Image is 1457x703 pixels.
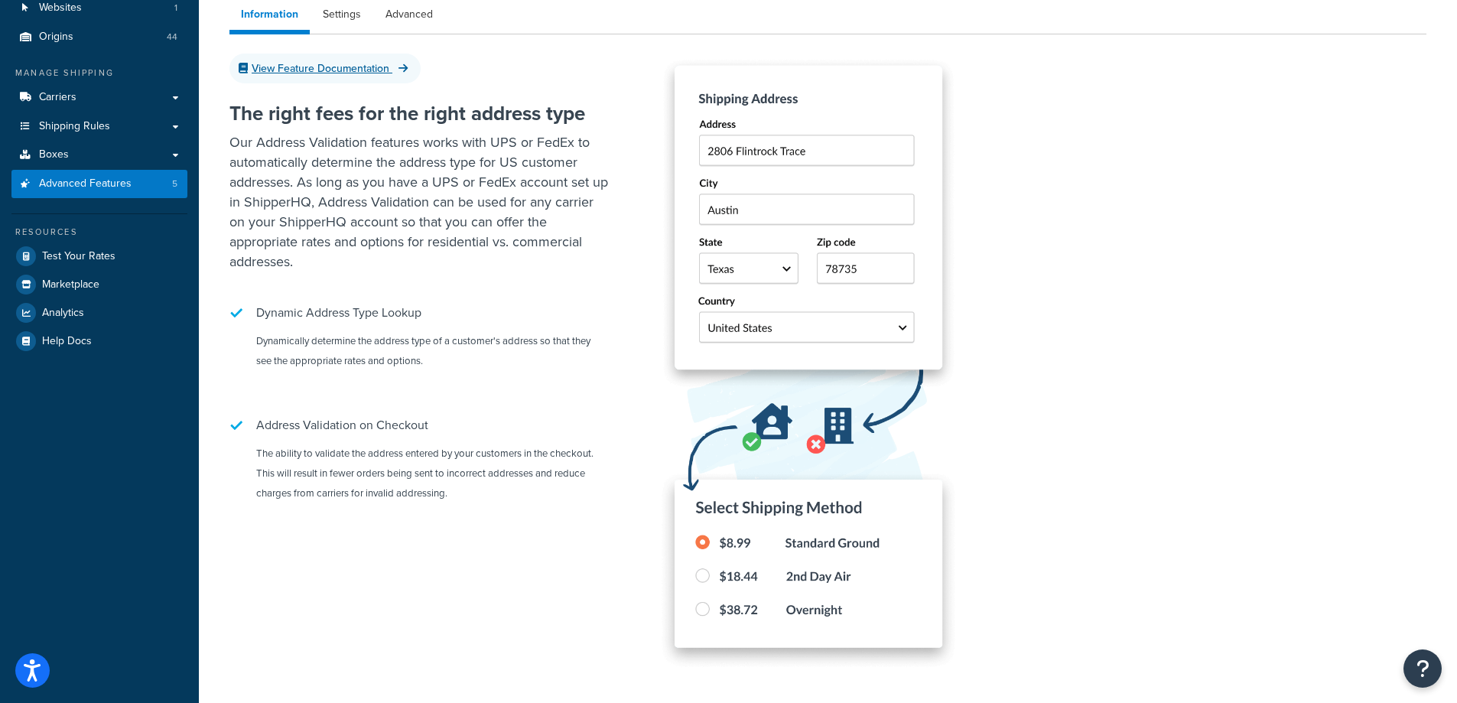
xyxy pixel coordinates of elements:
[229,295,612,398] li: Dynamic Address Type Lookup
[42,250,115,263] span: Test Your Rates
[256,331,604,371] p: Dynamically determine the address type of a customer's address so that they see the appropriate r...
[229,103,612,125] h2: The right fees for the right address type
[11,299,187,327] a: Analytics
[39,2,82,15] span: Websites
[167,31,177,44] span: 44
[11,226,187,239] div: Resources
[11,23,187,51] li: Origins
[229,132,612,272] p: Our Address Validation features works with UPS or FedEx to automatically determine the address ty...
[11,271,187,298] a: Marketplace
[658,57,979,670] img: Dynamic Address Lookup
[39,31,73,44] span: Origins
[11,67,187,80] div: Manage Shipping
[11,112,187,141] a: Shipping Rules
[11,170,187,198] a: Advanced Features5
[11,242,187,270] a: Test Your Rates
[172,177,177,190] span: 5
[1403,649,1442,688] button: Open Resource Center
[11,141,187,169] a: Boxes
[39,177,132,190] span: Advanced Features
[11,327,187,355] a: Help Docs
[39,148,69,161] span: Boxes
[39,120,110,133] span: Shipping Rules
[42,335,92,348] span: Help Docs
[11,83,187,112] a: Carriers
[42,278,99,291] span: Marketplace
[174,2,177,15] span: 1
[11,23,187,51] a: Origins44
[229,54,421,83] a: View Feature Documentation
[256,444,604,503] p: The ability to validate the address entered by your customers in the checkout. This will result i...
[11,170,187,198] li: Advanced Features
[42,307,84,320] span: Analytics
[229,407,612,530] li: Address Validation on Checkout
[39,91,76,104] span: Carriers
